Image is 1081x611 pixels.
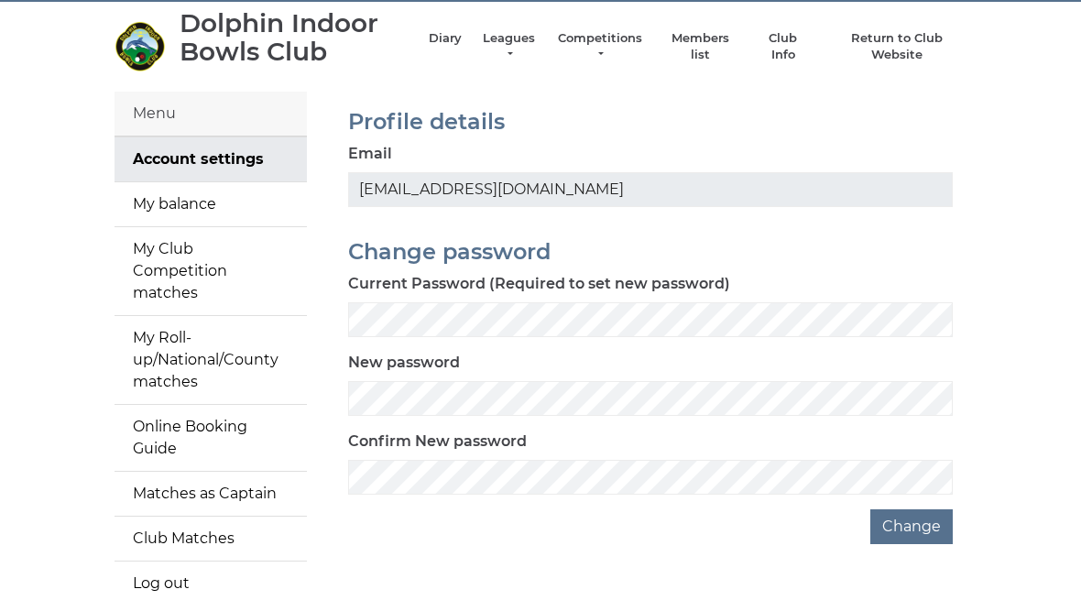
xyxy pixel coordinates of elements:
a: Return to Club Website [828,30,966,63]
button: Change [870,509,953,544]
a: My Club Competition matches [115,227,307,315]
label: Current Password (Required to set new password) [348,273,730,295]
a: Online Booking Guide [115,405,307,471]
img: Dolphin Indoor Bowls Club [115,21,165,71]
div: Menu [115,92,307,136]
a: Account settings [115,137,307,181]
a: Leagues [480,30,538,63]
a: My Roll-up/National/County matches [115,316,307,404]
a: Members list [661,30,737,63]
a: Log out [115,562,307,606]
label: Confirm New password [348,431,527,453]
label: New password [348,352,460,374]
a: Matches as Captain [115,472,307,516]
a: Club Info [757,30,810,63]
div: Dolphin Indoor Bowls Club [180,9,410,66]
a: Competitions [556,30,644,63]
a: Diary [429,30,462,47]
a: My balance [115,182,307,226]
h2: Profile details [348,110,953,134]
h2: Change password [348,240,953,264]
a: Club Matches [115,517,307,561]
label: Email [348,143,392,165]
